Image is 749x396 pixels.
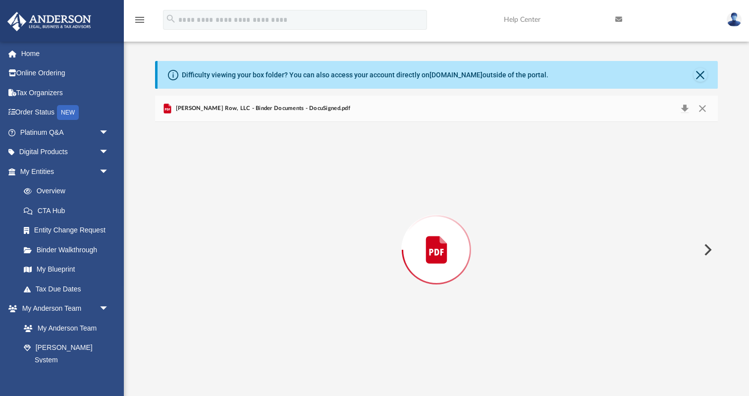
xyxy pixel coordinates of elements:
[57,105,79,120] div: NEW
[99,122,119,143] span: arrow_drop_down
[14,318,114,338] a: My Anderson Team
[14,221,124,240] a: Entity Change Request
[4,12,94,31] img: Anderson Advisors Platinum Portal
[7,299,119,319] a: My Anderson Teamarrow_drop_down
[7,122,124,142] a: Platinum Q&Aarrow_drop_down
[155,96,718,378] div: Preview
[7,44,124,63] a: Home
[429,71,482,79] a: [DOMAIN_NAME]
[7,142,124,162] a: Digital Productsarrow_drop_down
[7,63,124,83] a: Online Ordering
[7,83,124,103] a: Tax Organizers
[165,13,176,24] i: search
[676,102,694,115] button: Download
[7,162,124,181] a: My Entitiesarrow_drop_down
[694,102,711,115] button: Close
[14,338,119,370] a: [PERSON_NAME] System
[694,68,707,82] button: Close
[182,70,548,80] div: Difficulty viewing your box folder? You can also access your account directly on outside of the p...
[99,299,119,319] span: arrow_drop_down
[14,260,119,280] a: My Blueprint
[696,236,718,264] button: Next File
[134,14,146,26] i: menu
[14,181,124,201] a: Overview
[134,19,146,26] a: menu
[7,103,124,123] a: Order StatusNEW
[14,240,124,260] a: Binder Walkthrough
[173,104,350,113] span: [PERSON_NAME] Row, LLC - Binder Documents - DocuSigned.pdf
[99,142,119,163] span: arrow_drop_down
[14,279,124,299] a: Tax Due Dates
[14,201,124,221] a: CTA Hub
[99,162,119,182] span: arrow_drop_down
[727,12,742,27] img: User Pic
